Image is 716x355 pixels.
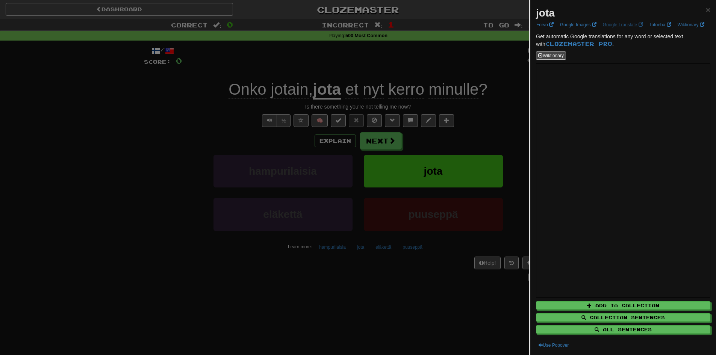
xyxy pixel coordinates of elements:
[536,301,710,310] button: Add to Collection
[558,21,599,29] a: Google Images
[536,51,566,60] button: Wiktionary
[647,21,674,29] a: Tatoeba
[536,325,710,334] button: All Sentences
[545,41,612,47] a: Clozemaster Pro
[534,21,556,29] a: Forvo
[706,6,710,14] button: Close
[536,341,571,349] button: Use Popover
[536,7,555,19] strong: jota
[601,21,645,29] a: Google Translate
[706,5,710,14] span: ×
[536,313,710,322] button: Collection Sentences
[536,33,710,48] p: Get automatic Google translations for any word or selected text with .
[675,21,707,29] a: Wiktionary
